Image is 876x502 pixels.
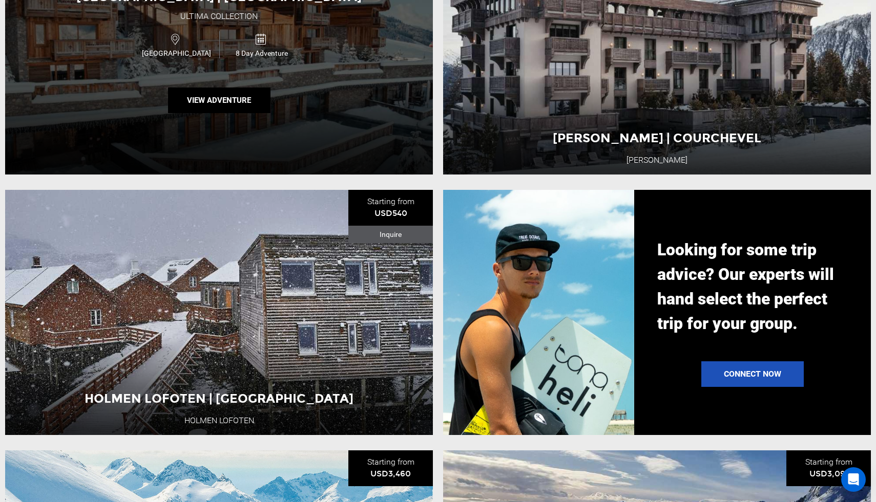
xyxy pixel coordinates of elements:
p: Looking for some trip advice? Our experts will hand select the perfect trip for your group. [657,237,848,336]
button: View Adventure [168,88,270,113]
a: Connect Now [701,361,804,387]
div: Ultima Collection [180,11,258,23]
span: 8 Day Adventure [220,48,305,58]
div: Open Intercom Messenger [841,467,866,492]
span: [GEOGRAPHIC_DATA] [134,48,219,58]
